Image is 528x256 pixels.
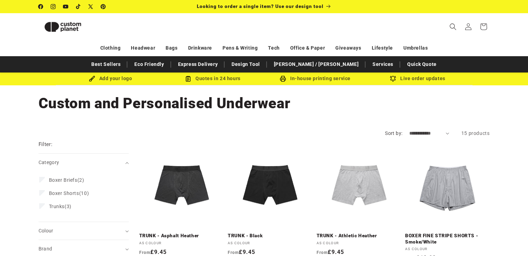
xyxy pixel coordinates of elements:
[49,177,84,183] span: (2)
[290,42,325,54] a: Office & Paper
[268,42,279,54] a: Tech
[317,233,401,239] a: TRUNK - Athletic Heather
[461,130,490,136] span: 15 products
[39,140,53,148] h2: Filter:
[369,58,397,70] a: Services
[49,190,79,196] span: Boxer Shorts
[403,42,428,54] a: Umbrellas
[445,19,461,34] summary: Search
[270,58,362,70] a: [PERSON_NAME] / [PERSON_NAME]
[39,222,129,240] summary: Colour (0 selected)
[405,233,490,245] a: BOXER FINE STRIPE SHORTS - Smoke/White
[228,233,312,239] a: TRUNK - Black
[131,58,167,70] a: Eco Friendly
[197,3,324,9] span: Looking to order a single item? Use our design tool
[49,203,72,210] span: (3)
[39,16,87,38] img: Custom Planet
[264,74,367,83] div: In-house printing service
[49,190,89,196] span: (10)
[404,58,440,70] a: Quick Quote
[36,13,110,40] a: Custom Planet
[185,76,191,82] img: Order Updates Icon
[59,74,162,83] div: Add your logo
[139,233,224,239] a: TRUNK - Asphalt Heather
[335,42,361,54] a: Giveaways
[372,42,393,54] a: Lifestyle
[390,76,396,82] img: Order updates
[367,74,469,83] div: Live order updates
[385,130,402,136] label: Sort by:
[39,228,53,233] span: Colour
[49,204,65,209] span: Trunks
[49,177,77,183] span: Boxer Briefs
[100,42,121,54] a: Clothing
[175,58,221,70] a: Express Delivery
[89,76,95,82] img: Brush Icon
[131,42,155,54] a: Headwear
[39,246,52,251] span: Brand
[39,94,490,113] h1: Custom and Personalised Underwear
[493,223,528,256] iframe: Chat Widget
[280,76,286,82] img: In-house printing
[39,154,129,171] summary: Category (0 selected)
[166,42,177,54] a: Bags
[162,74,264,83] div: Quotes in 24 hours
[228,58,263,70] a: Design Tool
[39,160,59,165] span: Category
[223,42,258,54] a: Pens & Writing
[88,58,124,70] a: Best Sellers
[188,42,212,54] a: Drinkware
